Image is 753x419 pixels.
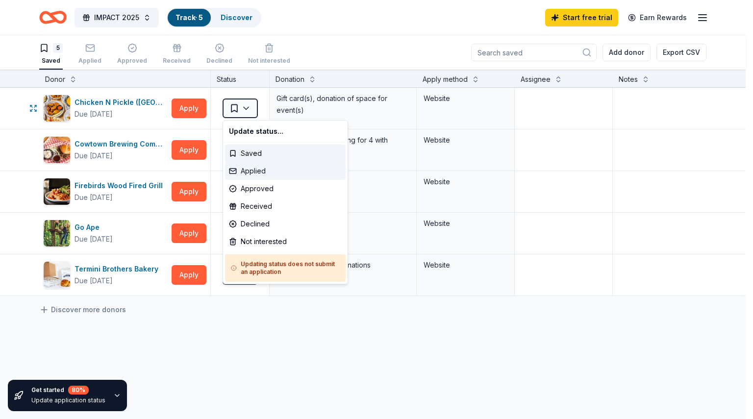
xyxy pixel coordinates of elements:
div: Saved [225,145,346,162]
div: Applied [225,162,346,180]
h5: Updating status does not submit an application [231,260,340,276]
div: Approved [225,180,346,197]
div: Not interested [225,233,346,250]
div: Update status... [225,123,346,140]
div: Declined [225,215,346,233]
div: Received [225,197,346,215]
